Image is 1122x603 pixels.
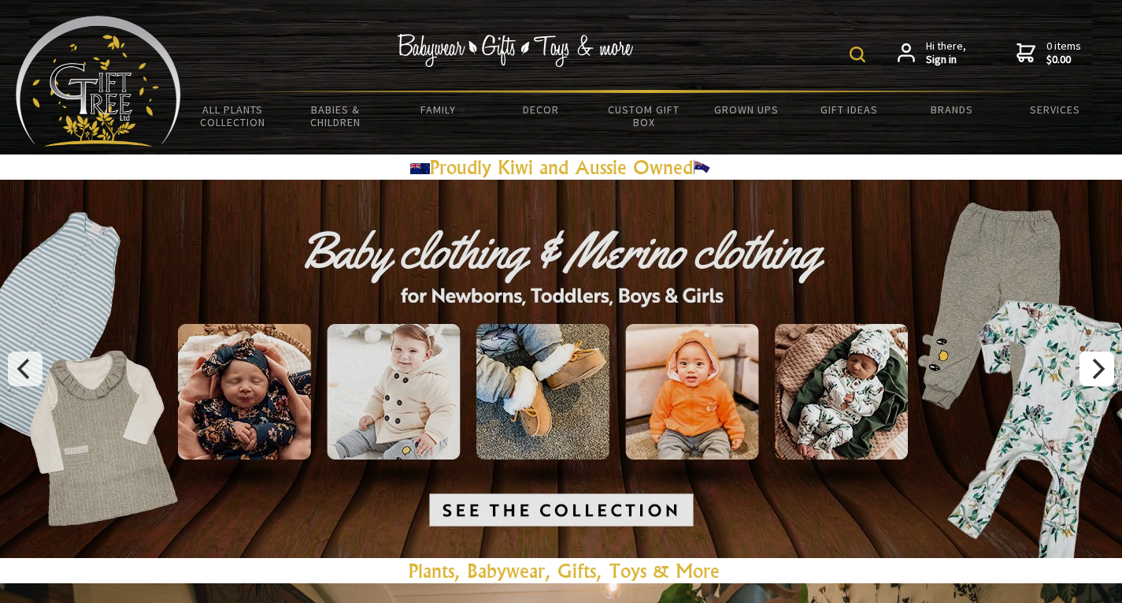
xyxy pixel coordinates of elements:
[1046,39,1081,67] span: 0 items
[695,93,798,126] a: Grown Ups
[410,155,713,179] a: Proudly Kiwi and Aussie Owned
[901,93,1004,126] a: Brands
[398,34,634,67] img: Babywear - Gifts - Toys & more
[1046,53,1081,67] strong: $0.00
[16,16,181,147] img: Babyware - Gifts - Toys and more...
[1016,39,1081,67] a: 0 items$0.00
[284,93,387,139] a: Babies & Children
[409,559,710,583] a: Plants, Babywear, Gifts, Toys & Mor
[592,93,695,139] a: Custom Gift Box
[798,93,901,126] a: Gift Ideas
[490,93,593,126] a: Decor
[1079,352,1114,386] button: Next
[8,352,43,386] button: Previous
[926,53,966,67] strong: Sign in
[1004,93,1107,126] a: Services
[387,93,490,126] a: Family
[181,93,284,139] a: All Plants Collection
[850,47,865,62] img: product search
[926,39,966,67] span: Hi there,
[898,39,966,67] a: Hi there,Sign in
